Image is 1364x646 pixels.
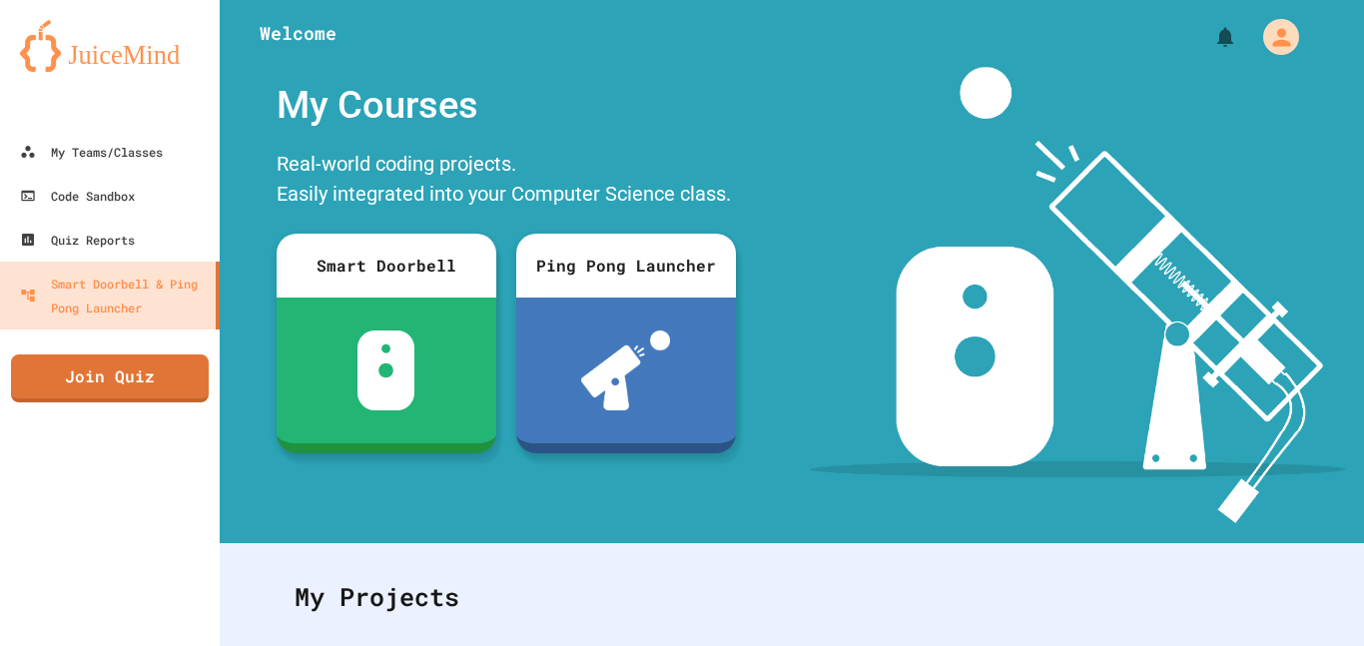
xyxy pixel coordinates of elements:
[20,140,163,164] div: My Teams/Classes
[277,234,496,298] div: Smart Doorbell
[1176,20,1242,54] div: My Notifications
[810,67,1345,523] img: banner-image-my-projects.png
[20,272,208,320] div: Smart Doorbell & Ping Pong Launcher
[11,354,209,402] a: Join Quiz
[20,228,135,252] div: Quiz Reports
[516,234,736,298] div: Ping Pong Launcher
[267,67,746,144] div: My Courses
[20,20,200,72] img: logo-orange.svg
[1242,14,1304,60] div: My Account
[267,144,746,219] div: Real-world coding projects. Easily integrated into your Computer Science class.
[275,558,1309,636] div: My Projects
[581,330,670,410] img: ppl-with-ball.png
[20,184,135,208] div: Code Sandbox
[357,330,414,410] img: sdb-white.svg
